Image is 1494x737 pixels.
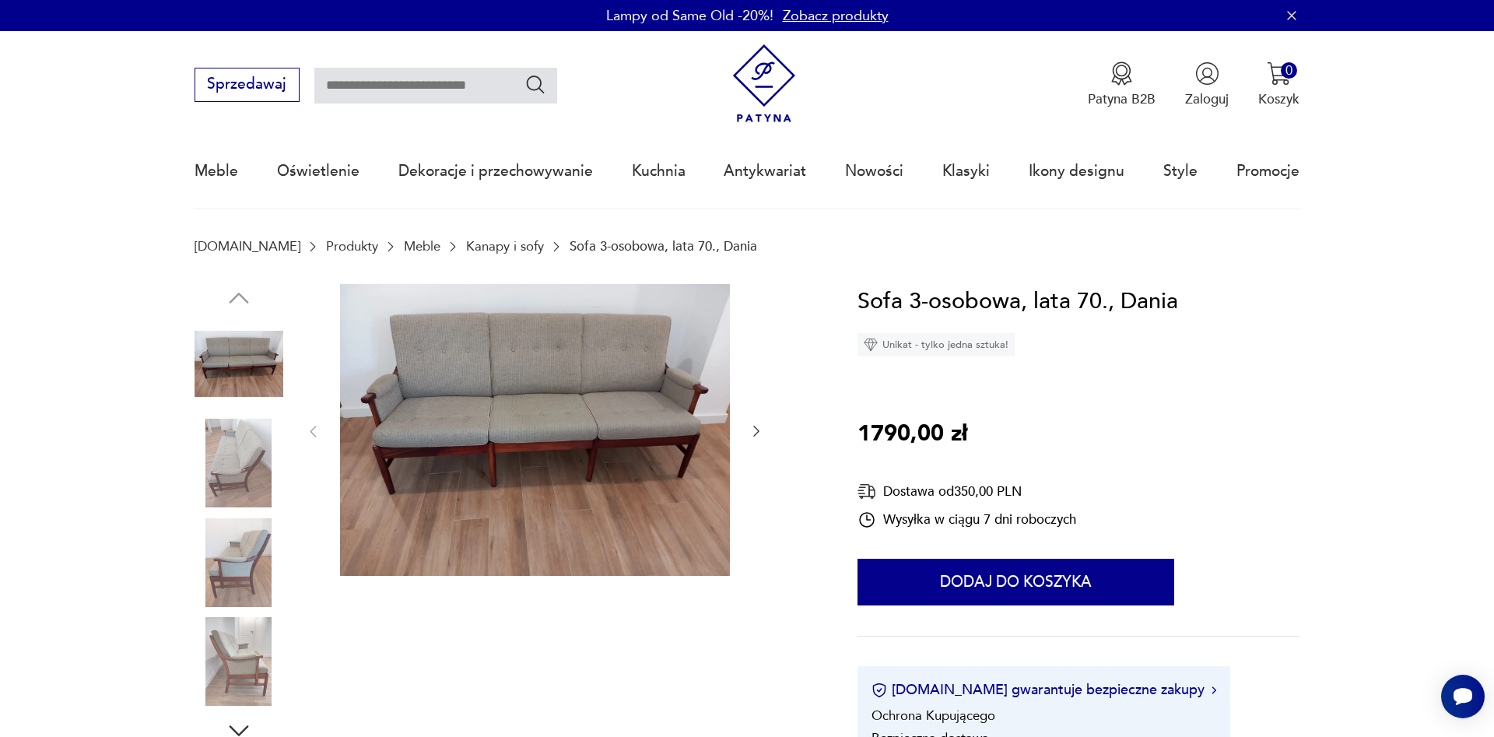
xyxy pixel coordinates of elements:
[1163,135,1198,207] a: Style
[632,135,686,207] a: Kuchnia
[725,44,804,123] img: Patyna - sklep z meblami i dekoracjami vintage
[724,135,806,207] a: Antykwariat
[1088,61,1156,108] a: Ikona medaluPatyna B2B
[1185,61,1229,108] button: Zaloguj
[1236,135,1299,207] a: Promocje
[871,683,887,698] img: Ikona certyfikatu
[857,482,1076,501] div: Dostawa od 350,00 PLN
[340,284,730,577] img: Zdjęcie produktu Sofa 3-osobowa, lata 70., Dania
[942,135,990,207] a: Klasyki
[1088,90,1156,108] p: Patyna B2B
[871,680,1216,700] button: [DOMAIN_NAME] gwarantuje bezpieczne zakupy
[606,6,773,26] p: Lampy od Same Old -20%!
[195,320,283,409] img: Zdjęcie produktu Sofa 3-osobowa, lata 70., Dania
[1110,61,1134,86] img: Ikona medalu
[195,239,300,254] a: [DOMAIN_NAME]
[326,239,378,254] a: Produkty
[871,707,995,725] li: Ochrona Kupującego
[857,482,876,501] img: Ikona dostawy
[1029,135,1124,207] a: Ikony designu
[783,6,889,26] a: Zobacz produkty
[195,68,300,102] button: Sprzedawaj
[570,239,757,254] p: Sofa 3-osobowa, lata 70., Dania
[195,79,300,92] a: Sprzedawaj
[1185,90,1229,108] p: Zaloguj
[1212,686,1216,694] img: Ikona strzałki w prawo
[195,617,283,706] img: Zdjęcie produktu Sofa 3-osobowa, lata 70., Dania
[1258,90,1299,108] p: Koszyk
[277,135,359,207] a: Oświetlenie
[524,73,547,96] button: Szukaj
[857,511,1076,529] div: Wysyłka w ciągu 7 dni roboczych
[195,419,283,507] img: Zdjęcie produktu Sofa 3-osobowa, lata 70., Dania
[857,559,1174,605] button: Dodaj do koszyka
[857,416,967,452] p: 1790,00 zł
[1441,675,1485,718] iframe: Smartsupp widget button
[857,333,1015,356] div: Unikat - tylko jedna sztuka!
[195,518,283,607] img: Zdjęcie produktu Sofa 3-osobowa, lata 70., Dania
[864,338,878,352] img: Ikona diamentu
[1267,61,1291,86] img: Ikona koszyka
[404,239,440,254] a: Meble
[857,284,1178,320] h1: Sofa 3-osobowa, lata 70., Dania
[195,135,238,207] a: Meble
[845,135,903,207] a: Nowości
[466,239,544,254] a: Kanapy i sofy
[1281,62,1297,79] div: 0
[1088,61,1156,108] button: Patyna B2B
[1195,61,1219,86] img: Ikonka użytkownika
[398,135,593,207] a: Dekoracje i przechowywanie
[1258,61,1299,108] button: 0Koszyk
